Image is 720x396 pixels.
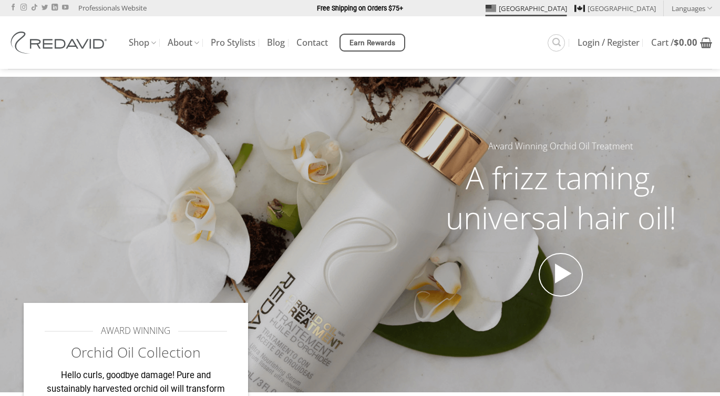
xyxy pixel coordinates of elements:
span: AWARD WINNING [101,324,170,338]
a: Follow on YouTube [62,4,68,12]
h5: Award Winning Orchid Oil Treatment [425,139,696,154]
a: Blog [267,33,285,52]
a: Shop [129,33,156,53]
span: Earn Rewards [349,37,396,49]
a: Follow on Twitter [42,4,48,12]
a: Follow on Facebook [10,4,16,12]
a: [GEOGRAPHIC_DATA] [574,1,656,16]
a: Languages [672,1,712,16]
span: $ [674,36,679,48]
a: Login / Register [578,33,640,52]
span: Cart / [651,38,697,47]
h2: Orchid Oil Collection [45,343,227,362]
a: Pro Stylists [211,33,255,52]
h2: A frizz taming, universal hair oil! [425,158,696,237]
a: Earn Rewards [340,34,405,52]
a: Follow on Instagram [20,4,27,12]
a: Contact [296,33,328,52]
img: REDAVID Salon Products | United States [8,32,113,54]
a: [GEOGRAPHIC_DATA] [486,1,567,16]
a: View cart [651,31,712,54]
a: Search [548,34,565,52]
a: Follow on LinkedIn [52,4,58,12]
strong: Free Shipping on Orders $75+ [317,4,403,12]
bdi: 0.00 [674,36,697,48]
a: Open video in lightbox [539,253,583,297]
span: Login / Register [578,38,640,47]
a: About [168,33,199,53]
a: Follow on TikTok [31,4,37,12]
